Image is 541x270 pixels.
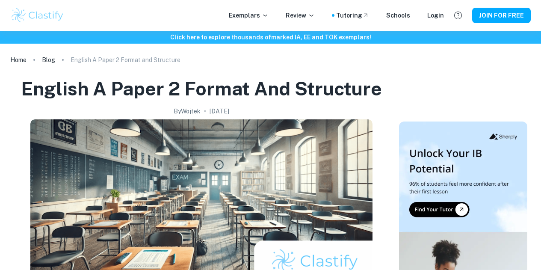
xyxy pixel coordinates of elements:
h2: [DATE] [210,107,229,116]
button: Help and Feedback [451,8,465,23]
p: Exemplars [229,11,269,20]
a: Schools [386,11,410,20]
a: Tutoring [336,11,369,20]
h6: Click here to explore thousands of marked IA, EE and TOK exemplars ! [2,33,539,42]
button: JOIN FOR FREE [472,8,531,23]
p: English A Paper 2 Format and Structure [71,55,180,65]
h2: By Wojtek [174,107,201,116]
p: • [204,107,206,116]
img: Clastify logo [10,7,65,24]
a: Login [427,11,444,20]
a: Blog [42,54,55,66]
h1: English A Paper 2 Format and Structure [21,76,382,101]
p: Review [286,11,315,20]
a: Home [10,54,27,66]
